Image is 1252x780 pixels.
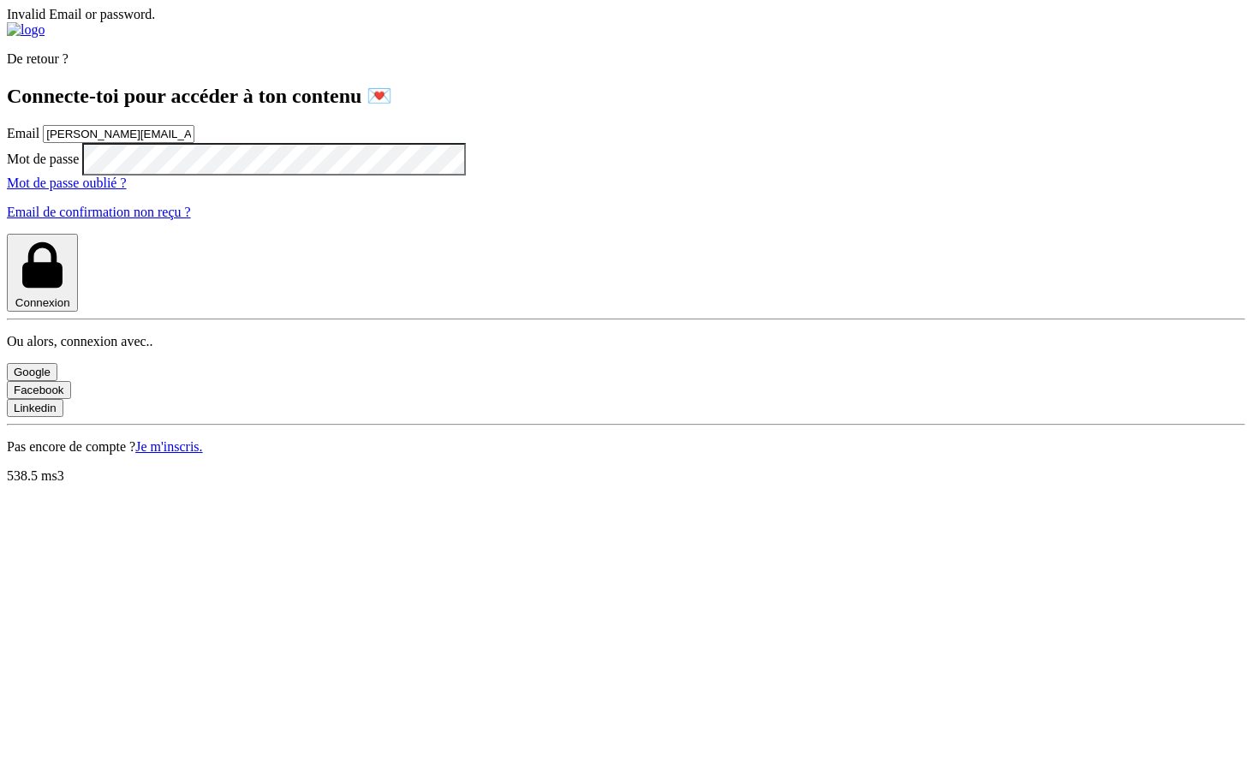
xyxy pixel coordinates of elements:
[7,363,57,381] button: Google
[7,176,127,190] a: Mot de passe oublié ?
[7,399,63,417] button: Linkedin
[7,51,1245,67] p: De retour ?
[7,151,79,165] label: Mot de passe
[7,400,63,414] a: Linkedin
[7,382,71,396] a: Facebook
[7,334,1245,349] p: Ou alors, connexion avec..
[7,205,191,219] a: Email de confirmation non reçu ?
[41,468,57,483] span: ms
[7,234,78,312] button: Connexion
[7,364,57,378] a: Google
[7,22,45,38] img: logo
[43,125,194,143] input: Email
[7,381,71,399] button: Facebook
[57,468,64,483] span: 3
[7,468,38,483] span: 538.5
[7,439,1245,455] p: Pas encore de compte ?
[135,439,202,454] a: Je m'inscris.
[7,84,1245,108] h1: Connecte-toi pour accéder à ton contenu 💌
[7,126,39,140] label: Email
[7,7,1245,22] div: Invalid Email or password.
